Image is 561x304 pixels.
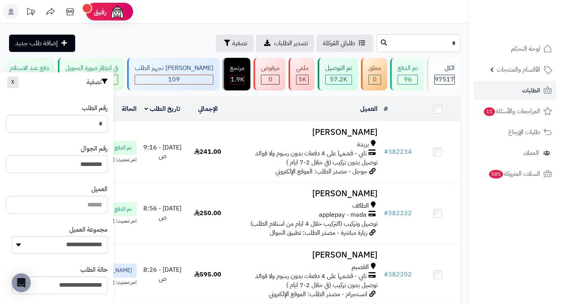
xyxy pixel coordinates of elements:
[233,251,378,260] h3: [PERSON_NAME]
[56,58,126,90] a: في انتظار صورة التحويل 0
[298,75,306,84] span: 5K
[384,147,412,157] a: #382234
[7,76,19,88] button: X
[373,75,377,84] span: 0
[194,147,221,157] span: 241.00
[143,265,181,284] span: [DATE] - 8:26 ص
[319,210,367,219] span: applepay - mada
[194,208,221,218] span: 250.00
[352,201,369,210] span: الطائف
[261,64,280,73] div: مرفوض
[474,39,556,58] a: لوحة التحكم
[80,265,107,275] label: حالة الطلب
[484,107,495,116] span: 11
[511,43,540,54] span: لوحة التحكم
[524,147,539,158] span: العملاء
[325,64,352,73] div: تم التوصيل
[274,39,308,48] span: تصدير الطلبات
[507,21,554,38] img: logo-2.png
[384,208,388,218] span: #
[230,75,244,84] div: 1856
[316,58,359,90] a: تم التوصيل 57.2K
[398,64,418,73] div: تم الدفع
[488,168,540,179] span: السلات المتروكة
[296,75,308,84] div: 5011
[21,4,41,22] a: تحديثات المنصة
[261,75,279,84] div: 0
[221,58,252,90] a: مرتجع 1.9K
[255,149,367,158] span: تابي - قسّمها على 4 دفعات بدون رسوم ولا فوائد
[252,58,287,90] a: مرفوض 0
[81,144,107,153] label: رقم الجوال
[143,204,181,222] span: [DATE] - 8:56 ص
[69,225,107,234] label: مجموعة العميل
[255,272,367,281] span: تابي - قسّمها على 4 دفعات بدون رسوم ولا فوائد
[369,75,381,84] div: 0
[126,58,221,90] a: [PERSON_NAME] تجهيز الطلب 109
[474,81,556,100] a: الطلبات
[233,189,378,198] h3: [PERSON_NAME]
[384,208,412,218] a: #382232
[91,185,107,194] label: العميل
[11,78,15,86] span: X
[65,64,118,73] div: في انتظار صورة التحويل
[270,228,367,238] span: زيارة مباشرة - مصدر الطلب: تطبيق الجوال
[109,4,125,20] img: ai-face.png
[384,270,388,279] span: #
[384,104,388,114] a: #
[9,64,49,73] div: دفع عند الاستلام
[368,64,381,73] div: معلق
[389,58,425,90] a: تم الدفع 96
[230,64,244,73] div: مرتجع
[194,270,221,279] span: 595.00
[135,64,213,73] div: [PERSON_NAME] تجهيز الطلب
[359,58,389,90] a: معلق 0
[12,273,31,292] div: Open Intercom Messenger
[522,85,540,96] span: الطلبات
[122,104,137,114] a: الحالة
[144,104,180,114] a: تاريخ الطلب
[143,143,181,161] span: [DATE] - 9:16 ص
[474,144,556,162] a: العملاء
[135,75,213,84] div: 109
[87,78,107,86] h3: تصفية
[384,147,388,157] span: #
[483,106,540,117] span: المراجعات والأسئلة
[330,75,347,84] span: 57.2K
[384,270,412,279] a: #382202
[326,75,352,84] div: 57221
[115,144,132,152] span: تم الدفع
[317,35,373,52] a: طلباتي المُوكلة
[286,280,378,290] span: توصيل بدون تركيب (في خلال 2-7 ايام )
[352,263,369,272] span: القصيم
[474,102,556,121] a: المراجعات والأسئلة11
[233,128,378,137] h3: [PERSON_NAME]
[404,75,412,84] span: 96
[360,104,378,114] a: العميل
[268,75,272,84] span: 0
[357,140,369,149] span: بريدة
[286,158,378,167] span: توصيل بدون تركيب (في خلال 2-7 ايام )
[296,64,309,73] div: ملغي
[256,35,314,52] a: تصدير الطلبات
[232,39,247,48] span: تصفية
[198,104,218,114] a: الإجمالي
[94,7,106,17] span: رفيق
[115,205,132,213] span: تم الدفع
[269,289,367,299] span: انستجرام - مصدر الطلب: الموقع الإلكتروني
[398,75,417,84] div: 96
[434,64,455,73] div: الكل
[276,167,367,176] span: جوجل - مصدر الطلب: الموقع الإلكتروني
[474,164,556,183] a: السلات المتروكة585
[474,123,556,142] a: طلبات الإرجاع
[508,127,540,138] span: طلبات الإرجاع
[489,170,503,179] span: 585
[250,219,378,228] span: توصيل وتركيب (التركيب خلال 4 ايام من استلام الطلب)
[425,58,462,90] a: الكل97517
[82,104,107,113] label: رقم الطلب
[216,35,254,52] button: تصفية
[323,39,355,48] span: طلباتي المُوكلة
[287,58,316,90] a: ملغي 5K
[0,58,56,90] a: دفع عند الاستلام 0
[231,75,244,84] span: 1.9K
